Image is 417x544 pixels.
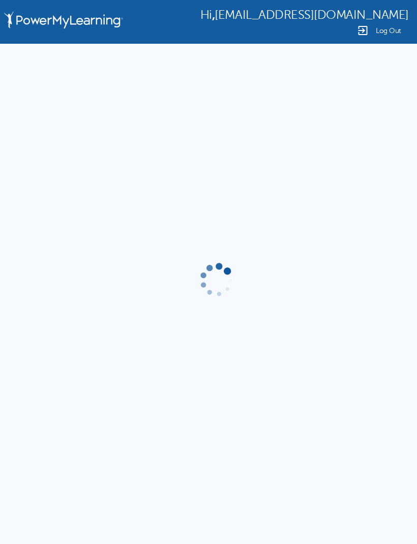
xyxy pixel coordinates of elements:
[200,8,212,22] span: Hi
[215,8,409,22] span: [EMAIL_ADDRESS][DOMAIN_NAME]
[356,24,369,37] img: Logout Icon
[198,261,235,299] img: gif-load2.gif
[200,7,409,22] div: ,
[376,27,401,35] span: Log Out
